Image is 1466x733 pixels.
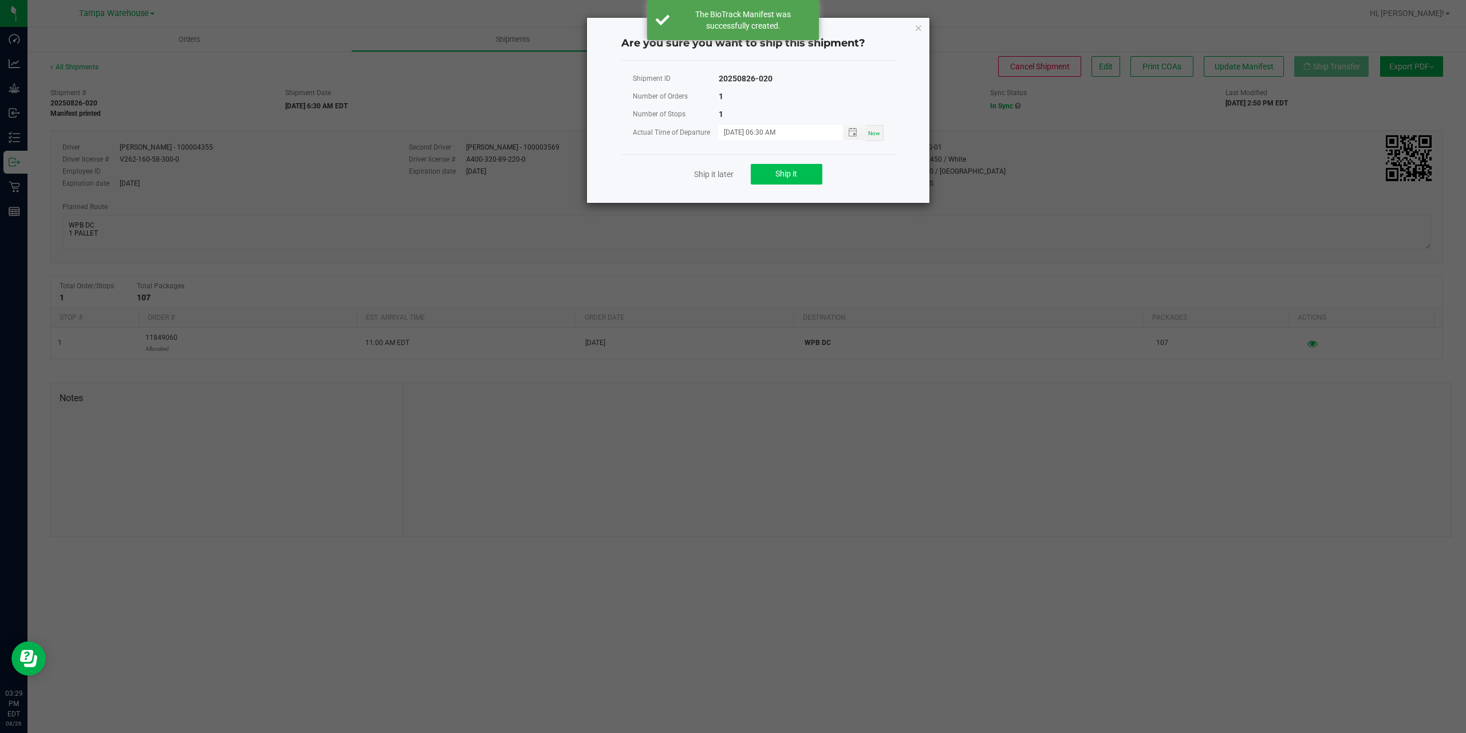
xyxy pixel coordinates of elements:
a: Ship it later [694,168,734,180]
button: Ship it [751,164,822,185]
div: 1 [719,107,723,121]
input: MM/dd/yyyy HH:MM a [719,125,831,139]
button: Close [915,21,923,34]
div: 20250826-020 [719,72,773,86]
span: Toggle popup [843,125,865,139]
div: Actual Time of Departure [633,126,719,140]
iframe: Resource center [11,641,46,676]
div: The BioTrack Manifest was successfully created. [676,9,810,32]
div: Number of Orders [633,89,719,104]
span: Ship it [775,169,797,178]
div: Number of Stops [633,107,719,121]
span: Now [868,130,880,136]
h4: Are you sure you want to ship this shipment? [621,36,895,51]
div: 1 [719,89,723,104]
div: Shipment ID [633,72,719,86]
